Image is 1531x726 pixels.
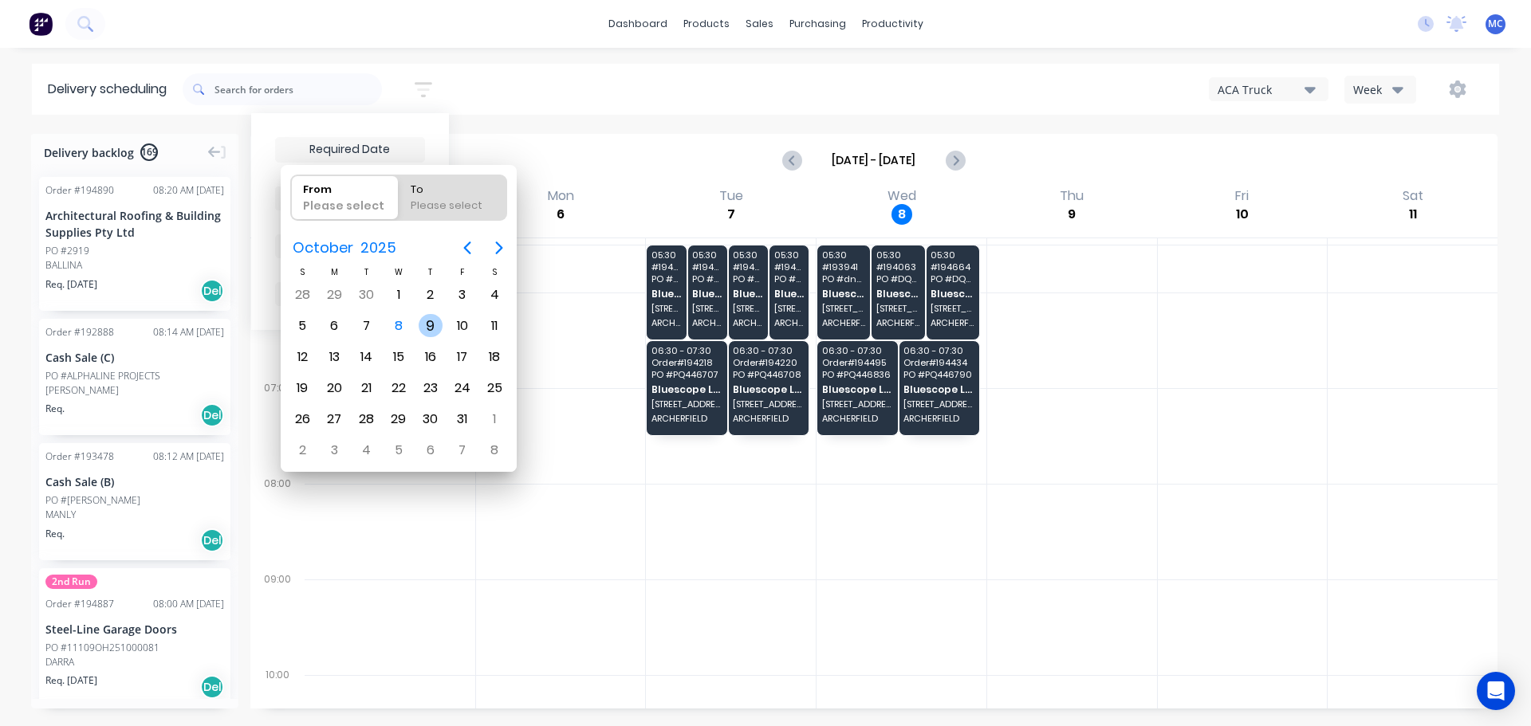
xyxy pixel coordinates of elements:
div: Wed [883,188,921,204]
div: Order # 192888 [45,325,114,339]
div: Tuesday, October 28, 2025 [355,407,379,431]
span: Bluescope Lysaght [774,288,805,299]
span: ARCHERFIELD [774,318,805,328]
div: 10 [1232,204,1253,225]
div: Tuesday, October 21, 2025 [355,376,379,400]
div: PO #ALPHALINE PROJECTS [45,369,160,383]
div: 08:00 [250,474,305,570]
div: Architectural Roofing & Building Supplies Pty Ltd [45,207,224,241]
div: DARRA [45,655,224,669]
span: Req. [DATE] [45,673,97,688]
div: PO #[PERSON_NAME] [45,493,140,508]
div: Sat [1398,188,1428,204]
span: PO # DQ572102 [876,274,919,284]
div: Tuesday, November 4, 2025 [355,438,379,462]
div: S [286,265,318,279]
div: Wednesday, October 22, 2025 [387,376,411,400]
div: 07:00 [250,379,305,474]
div: Fri [1230,188,1254,204]
span: # 194063 [876,262,919,272]
span: # 193941 [822,262,865,272]
span: 169 [140,143,158,161]
span: [STREET_ADDRESS][PERSON_NAME] (STORE) [651,304,682,313]
span: [STREET_ADDRESS][PERSON_NAME] (STORE) [774,304,805,313]
span: 05:30 [876,250,919,260]
button: October2025 [282,233,406,262]
div: Friday, October 3, 2025 [451,283,474,307]
span: Req. [45,402,65,416]
div: Cash Sale (C) [45,349,224,366]
span: Req. [45,527,65,541]
div: 08:14 AM [DATE] [153,325,224,339]
div: [PERSON_NAME] [45,383,224,398]
div: Mon [543,188,579,204]
div: Saturday, November 1, 2025 [482,407,506,431]
div: Friday, October 17, 2025 [451,345,474,369]
div: Order # 194887 [45,597,114,611]
span: PO # DQ572421 [931,274,974,284]
span: 05:30 [774,250,805,260]
img: Factory [29,12,53,36]
div: 08:12 AM [DATE] [153,449,224,464]
span: ARCHERFIELD [651,318,682,328]
div: Monday, October 27, 2025 [322,407,346,431]
span: Bluescope Lysaght [822,384,892,394]
div: Monday, October 13, 2025 [322,345,346,369]
div: Monday, October 6, 2025 [322,314,346,338]
div: Monday, September 29, 2025 [322,283,346,307]
span: PO # PQ446790 [903,370,974,379]
span: 06:30 - 07:30 [822,346,892,355]
span: PO # dn357456 [822,274,865,284]
span: Bluescope Lysaght [931,288,974,299]
span: 2025 [356,233,399,262]
span: [STREET_ADDRESS] [822,399,892,409]
div: PO #11109OH251000081 [45,641,159,655]
div: purchasing [781,12,854,36]
div: ACA Truck [1218,81,1305,98]
button: ACA Truck [1209,77,1328,101]
div: Saturday, October 18, 2025 [482,345,506,369]
div: Today, Wednesday, October 8, 2025 [387,314,411,338]
div: Tuesday, September 30, 2025 [355,283,379,307]
div: Cash Sale (B) [45,473,224,490]
div: Order # 194890 [45,183,114,198]
span: ARCHERFIELD [822,318,865,328]
div: Sunday, October 19, 2025 [290,376,314,400]
span: # 194399 [774,262,805,272]
span: 05:30 [931,250,974,260]
span: 05:30 [692,250,722,260]
div: Sunday, November 2, 2025 [290,438,314,462]
div: Wednesday, November 5, 2025 [387,438,411,462]
span: 06:30 - 07:30 [903,346,974,355]
span: PO # DQ572097 [651,274,682,284]
span: Order # 194434 [903,358,974,367]
div: 08:00 AM [DATE] [153,597,224,611]
span: [STREET_ADDRESS] [903,399,974,409]
span: PO # PQ446707 [651,370,722,379]
div: Thursday, October 30, 2025 [419,407,443,431]
div: Sunday, October 26, 2025 [290,407,314,431]
div: W [383,265,415,279]
span: PO # RMK DQ571936 [733,274,763,284]
span: 05:30 [651,250,682,260]
div: 06:00 [250,283,305,379]
span: [STREET_ADDRESS][PERSON_NAME] (STORE) [876,304,919,313]
div: Del [200,403,224,427]
span: PO # DQ572198 [774,274,805,284]
span: 05:30 [822,250,865,260]
div: Delivery scheduling [32,64,183,115]
span: # 194037 [651,262,682,272]
span: ARCHERFIELD [692,318,722,328]
div: F [447,265,478,279]
div: Tue [714,188,748,204]
div: Saturday, October 25, 2025 [482,376,506,400]
span: Bluescope Lysaght [876,288,919,299]
span: # 194664 [931,262,974,272]
span: [STREET_ADDRESS][PERSON_NAME] (STORE) [733,304,763,313]
div: Thursday, October 2, 2025 [419,283,443,307]
div: S [478,265,510,279]
div: Order # 193478 [45,449,114,464]
div: From [297,175,394,198]
div: Friday, November 7, 2025 [451,438,474,462]
div: Saturday, October 4, 2025 [482,283,506,307]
